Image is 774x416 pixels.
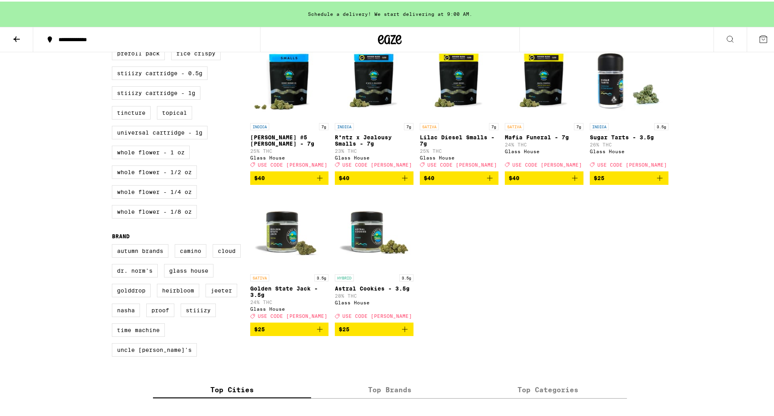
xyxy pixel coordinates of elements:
[399,273,413,280] p: 3.5g
[469,380,627,397] label: Top Categories
[590,170,668,183] button: Add to bag
[590,38,668,170] a: Open page for Sugar Tarts - 3.5g from Glass House
[112,322,165,335] label: Time Machine
[590,147,668,152] div: Glass House
[335,292,413,297] p: 28% THC
[181,302,216,315] label: STIIIZY
[314,273,328,280] p: 3.5g
[250,38,329,170] a: Open page for Donny Burger #5 Smalls - 7g from Glass House
[335,38,413,118] img: Glass House - R*ntz x Jealousy Smalls - 7g
[339,325,349,331] span: $25
[335,154,413,159] div: Glass House
[597,161,667,166] span: USE CODE [PERSON_NAME]
[420,154,498,159] div: Glass House
[250,170,329,183] button: Add to bag
[153,380,627,397] div: tabs
[112,203,197,217] label: Whole Flower - 1/8 oz
[112,232,130,238] legend: Brand
[250,133,329,145] p: [PERSON_NAME] #5 [PERSON_NAME] - 7g
[175,243,206,256] label: Camino
[342,161,412,166] span: USE CODE [PERSON_NAME]
[157,104,192,118] label: Topical
[112,262,158,276] label: Dr. Norm's
[250,147,329,152] p: 25% THC
[654,122,668,129] p: 3.5g
[594,173,604,180] span: $25
[112,342,197,355] label: Uncle [PERSON_NAME]'s
[213,243,241,256] label: Cloud
[574,122,583,129] p: 7g
[335,190,413,269] img: Glass House - Astral Cookies - 3.5g
[505,38,583,118] img: Glass House - Mafia Funeral - 7g
[250,154,329,159] div: Glass House
[250,38,329,118] img: Glass House - Donny Burger #5 Smalls - 7g
[250,321,329,334] button: Add to bag
[250,305,329,310] div: Glass House
[339,173,349,180] span: $40
[505,133,583,139] p: Mafia Funeral - 7g
[112,65,208,78] label: STIIIZY Cartridge - 0.5g
[112,144,190,158] label: Whole Flower - 1 oz
[258,312,327,317] span: USE CODE [PERSON_NAME]
[254,173,265,180] span: $40
[512,161,582,166] span: USE CODE [PERSON_NAME]
[112,85,200,98] label: STIIIZY Cartridge - 1g
[250,273,269,280] p: SATIVA
[112,302,140,315] label: NASHA
[335,122,354,129] p: INDICA
[420,147,498,152] p: 25% THC
[335,273,354,280] p: HYBRID
[509,173,519,180] span: $40
[420,170,498,183] button: Add to bag
[335,133,413,145] p: R*ntz x Jealousy Smalls - 7g
[157,282,199,296] label: Heirbloom
[342,312,412,317] span: USE CODE [PERSON_NAME]
[250,284,329,296] p: Golden State Jack - 3.5g
[250,122,269,129] p: INDICA
[505,141,583,146] p: 24% THC
[335,190,413,321] a: Open page for Astral Cookies - 3.5g from Glass House
[258,161,327,166] span: USE CODE [PERSON_NAME]
[335,38,413,170] a: Open page for R*ntz x Jealousy Smalls - 7g from Glass House
[420,38,498,118] img: Glass House - Lilac Diesel Smalls - 7g
[112,184,197,197] label: Whole Flower - 1/4 oz
[335,298,413,304] div: Glass House
[420,38,498,170] a: Open page for Lilac Diesel Smalls - 7g from Glass House
[206,282,237,296] label: Jeeter
[335,321,413,334] button: Add to bag
[311,380,469,397] label: Top Brands
[153,380,311,397] label: Top Cities
[427,161,497,166] span: USE CODE [PERSON_NAME]
[335,170,413,183] button: Add to bag
[112,282,151,296] label: GoldDrop
[112,124,208,138] label: Universal Cartridge - 1g
[319,122,328,129] p: 7g
[335,147,413,152] p: 23% THC
[420,133,498,145] p: Lilac Diesel Smalls - 7g
[112,45,165,59] label: Preroll Pack
[505,170,583,183] button: Add to bag
[505,147,583,152] div: Glass House
[424,173,434,180] span: $40
[171,45,221,59] label: Rice Crispy
[250,190,329,269] img: Glass House - Golden State Jack - 3.5g
[112,104,151,118] label: Tincture
[489,122,498,129] p: 7g
[112,243,168,256] label: Autumn Brands
[505,38,583,170] a: Open page for Mafia Funeral - 7g from Glass House
[112,164,197,177] label: Whole Flower - 1/2 oz
[420,122,439,129] p: SATIVA
[164,262,213,276] label: Glass House
[505,122,524,129] p: SATIVA
[590,133,668,139] p: Sugar Tarts - 3.5g
[250,298,329,303] p: 24% THC
[335,284,413,290] p: Astral Cookies - 3.5g
[5,6,57,12] span: Hi. Need any help?
[590,38,668,118] img: Glass House - Sugar Tarts - 3.5g
[404,122,413,129] p: 7g
[250,190,329,321] a: Open page for Golden State Jack - 3.5g from Glass House
[590,141,668,146] p: 26% THC
[254,325,265,331] span: $25
[146,302,174,315] label: Proof
[590,122,609,129] p: INDICA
